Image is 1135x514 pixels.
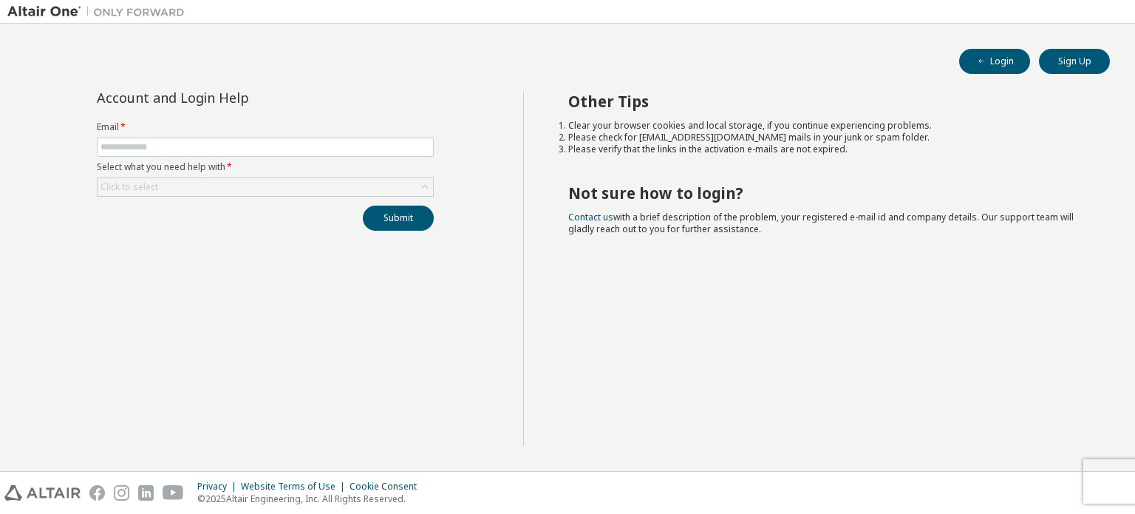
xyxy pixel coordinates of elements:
[114,485,129,501] img: instagram.svg
[100,181,158,193] div: Click to select
[138,485,154,501] img: linkedin.svg
[97,92,367,104] div: Account and Login Help
[568,211,613,223] a: Contact us
[568,132,1084,143] li: Please check for [EMAIL_ADDRESS][DOMAIN_NAME] mails in your junk or spam folder.
[97,161,434,173] label: Select what you need help with
[568,92,1084,111] h2: Other Tips
[97,121,434,133] label: Email
[959,49,1030,74] button: Login
[7,4,192,19] img: Altair One
[363,206,434,231] button: Submit
[1039,49,1110,74] button: Sign Up
[98,178,433,196] div: Click to select
[350,481,426,493] div: Cookie Consent
[568,211,1074,235] span: with a brief description of the problem, your registered e-mail id and company details. Our suppo...
[568,183,1084,203] h2: Not sure how to login?
[163,485,184,501] img: youtube.svg
[197,493,426,505] p: © 2025 Altair Engineering, Inc. All Rights Reserved.
[89,485,105,501] img: facebook.svg
[197,481,241,493] div: Privacy
[568,120,1084,132] li: Clear your browser cookies and local storage, if you continue experiencing problems.
[241,481,350,493] div: Website Terms of Use
[568,143,1084,155] li: Please verify that the links in the activation e-mails are not expired.
[4,485,81,501] img: altair_logo.svg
